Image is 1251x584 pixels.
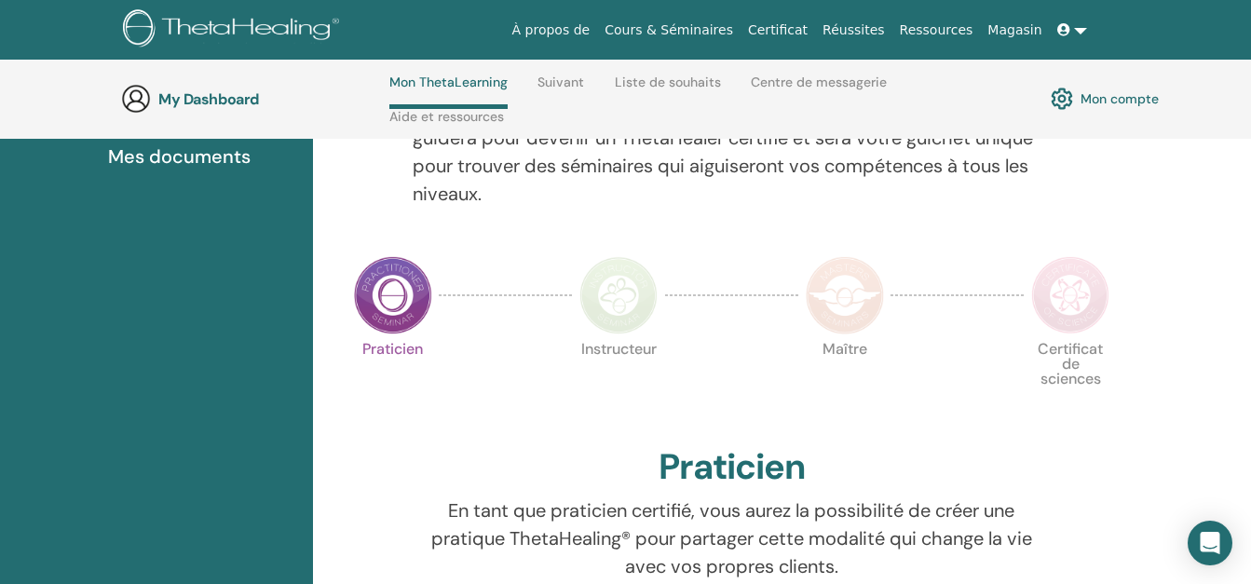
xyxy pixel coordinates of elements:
a: Certificat [741,13,815,48]
h2: Praticien [659,446,805,489]
a: Cours & Séminaires [597,13,741,48]
a: À propos de [505,13,598,48]
p: Praticien [354,342,432,420]
a: Réussites [815,13,891,48]
a: Suivant [537,75,584,104]
img: generic-user-icon.jpg [121,84,151,114]
a: Mon compte [1051,83,1159,115]
a: Magasin [980,13,1049,48]
img: cog.svg [1051,83,1073,115]
p: Instructeur [579,342,658,420]
a: Mon ThetaLearning [389,75,508,109]
h3: My Dashboard [158,90,345,108]
a: Aide et ressources [389,109,504,139]
img: Practitioner [354,256,432,334]
span: Mes documents [108,143,251,170]
p: Certificat de sciences [1031,342,1109,420]
a: Centre de messagerie [751,75,887,104]
img: Certificate of Science [1031,256,1109,334]
p: Maître [806,342,884,420]
img: Instructor [579,256,658,334]
p: En tant que praticien certifié, vous aurez la possibilité de créer une pratique ThetaHealing® pou... [413,496,1050,580]
a: Liste de souhaits [615,75,721,104]
div: Open Intercom Messenger [1188,521,1232,565]
a: Ressources [892,13,981,48]
img: Master [806,256,884,334]
img: logo.png [123,9,346,51]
